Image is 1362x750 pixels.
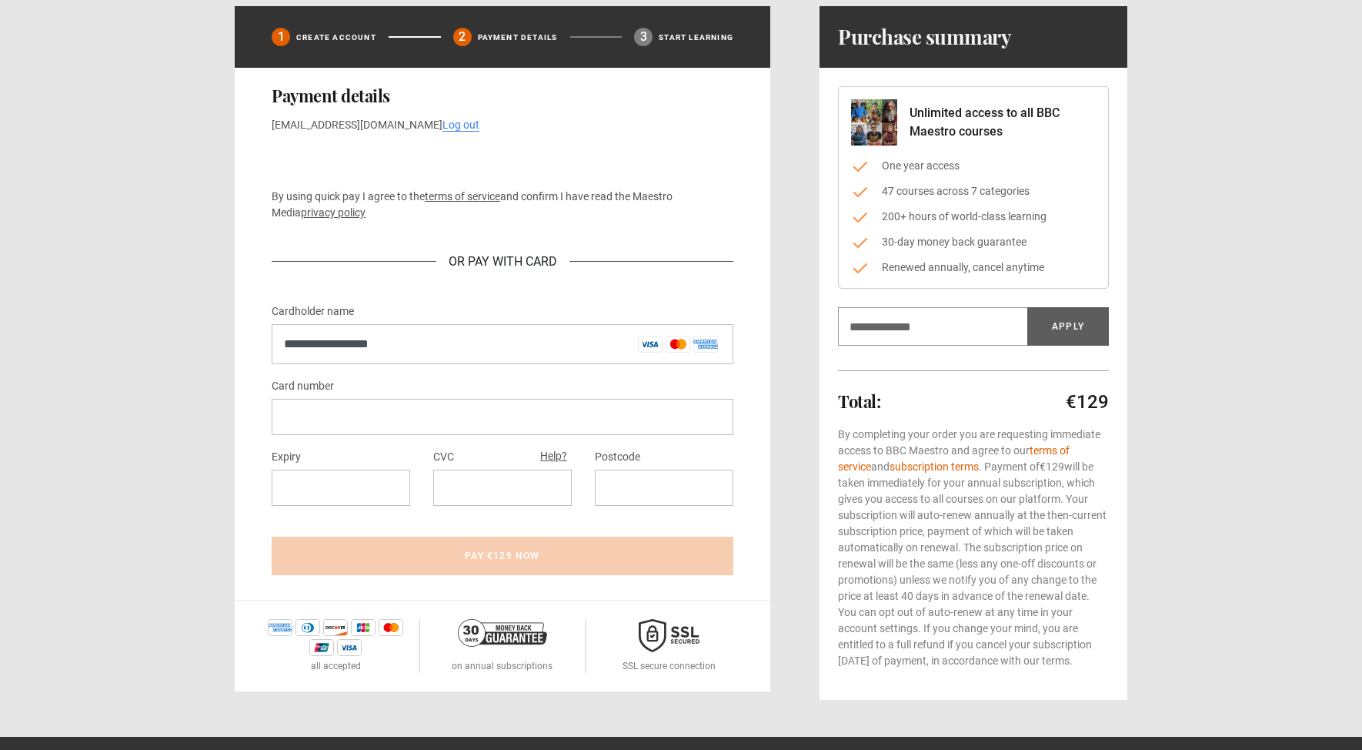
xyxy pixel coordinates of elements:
img: mastercard [379,619,403,636]
h2: Total: [838,392,880,410]
li: Renewed annually, cancel anytime [851,259,1096,276]
li: One year access [851,158,1096,174]
div: 3 [634,28,653,46]
a: Log out [442,119,479,132]
label: CVC [433,448,454,467]
li: 30-day money back guarantee [851,234,1096,250]
iframe: Secure expiration date input frame [284,480,398,495]
p: on annual subscriptions [452,659,552,673]
p: [EMAIL_ADDRESS][DOMAIN_NAME] [272,117,733,133]
label: Postcode [595,448,640,467]
a: privacy policy [301,206,366,219]
button: Apply [1027,307,1109,346]
li: 200+ hours of world-class learning [851,209,1096,225]
li: 47 courses across 7 categories [851,183,1096,199]
p: By using quick pay I agree to the and confirm I have read the Maestro Media [272,189,733,221]
img: jcb [351,619,376,636]
p: Unlimited access to all BBC Maestro courses [910,104,1096,141]
img: discover [323,619,348,636]
p: all accepted [311,659,361,673]
div: Or Pay With Card [436,253,569,271]
iframe: Secure payment button frame [272,146,733,176]
p: €129 [1066,390,1109,414]
h1: Purchase summary [838,25,1011,49]
img: 30-day-money-back-guarantee-c866a5dd536ff72a469b.png [458,619,547,647]
label: Expiry [272,448,301,467]
img: unionpay [309,639,334,656]
p: By completing your order you are requesting immediate access to BBC Maestro and agree to our and ... [838,427,1109,669]
div: 2 [453,28,472,46]
label: Cardholder name [272,303,354,321]
button: Pay €129 now [272,537,733,575]
p: Start learning [659,32,733,43]
p: Create Account [296,32,376,43]
img: visa [337,639,362,656]
label: Card number [272,377,334,396]
a: terms of service [425,190,500,203]
a: subscription terms [890,460,979,473]
span: €129 [1040,460,1064,473]
p: Payment details [478,32,558,43]
iframe: Secure card number input frame [284,410,721,424]
p: SSL secure connection [623,659,716,673]
iframe: Secure postal code input frame [607,480,721,495]
div: 1 [272,28,290,46]
h2: Payment details [272,86,733,105]
img: diners [295,619,320,636]
button: Help? [536,447,572,467]
img: amex [268,619,292,636]
iframe: Secure CVC input frame [446,480,559,495]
